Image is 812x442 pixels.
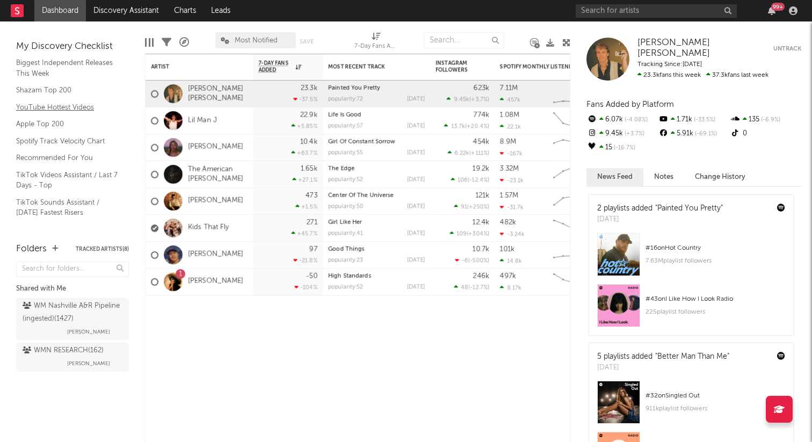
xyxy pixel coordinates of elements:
[589,233,793,284] a: #16onHot Country7.63Mplaylist followers
[328,204,364,209] div: popularity: 50
[328,230,363,236] div: popularity: 41
[586,100,674,108] span: Fans Added by Platform
[451,176,489,183] div: ( )
[328,284,363,290] div: popularity: 52
[328,193,425,199] div: Center Of The Universe
[473,139,489,146] div: 454k
[637,38,773,60] a: [PERSON_NAME] [PERSON_NAME]
[328,112,361,118] a: Life Is Good
[773,38,801,60] button: Untrack
[500,257,522,264] div: 14.8k
[328,177,363,183] div: popularity: 52
[300,39,314,45] button: Save
[76,247,129,252] button: Tracked Artists(8)
[500,204,524,211] div: -31.7k
[291,122,317,129] div: +5.85 %
[655,205,723,212] a: "Painted You Pretty"
[328,273,371,279] a: High Standards
[407,150,425,156] div: [DATE]
[151,63,231,70] div: Artist
[470,258,488,264] span: -500 %
[307,219,317,226] div: 271
[67,325,110,338] span: [PERSON_NAME]
[16,262,129,277] input: Search for folders...
[328,257,363,263] div: popularity: 23
[188,223,229,233] a: Kids That Fly
[328,85,380,91] a: Painted You Pretty
[548,242,597,269] svg: Chart title
[188,165,248,184] a: The American [PERSON_NAME]
[500,123,521,130] div: 22.1k
[655,353,729,360] a: "Better Man Than Me"
[16,152,118,164] a: Recommended For You
[548,215,597,242] svg: Chart title
[16,243,47,256] div: Folders
[424,32,504,48] input: Search...
[188,277,243,286] a: [PERSON_NAME]
[292,176,317,183] div: +27.1 %
[589,284,793,335] a: #43onI Like How I Look Radio225playlist followers
[16,169,118,191] a: TikTok Videos Assistant / Last 7 Days - Top
[646,402,785,415] div: 911k playlist followers
[646,389,785,402] div: # 32 on Singled Out
[576,4,737,18] input: Search for artists
[473,165,489,172] div: 19.2k
[328,150,363,156] div: popularity: 55
[462,258,468,264] span: -6
[500,165,519,172] div: 3.32M
[586,127,658,141] div: 9.45k
[454,284,489,291] div: ( )
[328,247,365,252] a: Good Things
[474,85,489,92] div: 623k
[407,177,425,183] div: [DATE]
[16,282,129,295] div: Shared with Me
[548,134,597,161] svg: Chart title
[16,84,118,96] a: Shazam Top 200
[586,113,658,127] div: 6.07k
[473,246,489,253] div: 10.7k
[328,166,354,172] a: The Edge
[684,168,756,186] button: Change History
[693,131,717,137] span: -69.1 %
[354,27,397,58] div: 7-Day Fans Added (7-Day Fans Added)
[646,242,785,255] div: # 16 on Hot Country
[454,97,469,103] span: 9.45k
[328,273,425,279] div: High Standards
[500,139,516,146] div: 8.9M
[328,112,425,118] div: Life Is Good
[471,150,488,156] span: +111 %
[473,219,489,226] div: 12.4k
[500,150,523,157] div: -167k
[500,85,518,92] div: 7.11M
[447,149,489,156] div: ( )
[306,192,317,199] div: 473
[623,131,644,137] span: +3.7 %
[471,97,488,103] span: +3.7 %
[646,255,785,267] div: 7.63M playlist followers
[450,230,489,237] div: ( )
[235,37,278,44] span: Most Notified
[407,204,425,209] div: [DATE]
[467,124,488,129] span: +20.4 %
[294,284,317,291] div: -104 %
[637,72,701,78] span: 23.3k fans this week
[188,85,248,103] a: [PERSON_NAME] [PERSON_NAME]
[658,127,729,141] div: 5.91k
[179,27,189,58] div: A&R Pipeline
[444,122,489,129] div: ( )
[500,273,516,280] div: 497k
[456,231,467,237] span: 109
[23,300,120,325] div: WM Nashville A&R Pipeline (ingested) ( 1427 )
[258,60,293,73] span: 7-Day Fans Added
[759,117,780,123] span: -6.9 %
[407,284,425,290] div: [DATE]
[500,219,516,226] div: 482k
[500,284,521,291] div: 8.17k
[500,177,524,184] div: -23.1k
[407,123,425,129] div: [DATE]
[407,257,425,263] div: [DATE]
[328,220,362,226] a: Girl Like Her
[771,3,785,11] div: 99 +
[16,40,129,53] div: My Discovery Checklist
[188,143,243,152] a: [PERSON_NAME]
